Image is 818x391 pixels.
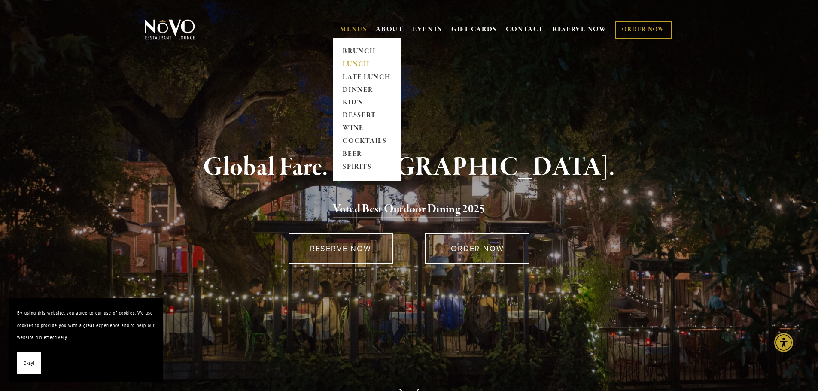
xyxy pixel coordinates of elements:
a: ABOUT [376,25,404,34]
a: CONTACT [506,21,544,38]
a: SPIRITS [340,161,394,174]
a: BRUNCH [340,45,394,58]
a: COCKTAILS [340,135,394,148]
a: GIFT CARDS [451,21,497,38]
a: BEER [340,148,394,161]
strong: Global Fare. [GEOGRAPHIC_DATA]. [203,151,615,184]
a: KID'S [340,97,394,109]
h2: 5 [159,200,660,218]
a: LUNCH [340,58,394,71]
button: Okay! [17,352,41,374]
a: LATE LUNCH [340,71,394,84]
a: RESERVE NOW [289,233,393,264]
span: Okay! [24,357,34,370]
a: ORDER NOW [615,21,671,39]
a: EVENTS [413,25,442,34]
a: RESERVE NOW [553,21,607,38]
a: WINE [340,122,394,135]
p: By using this website, you agree to our use of cookies. We use cookies to provide you with a grea... [17,307,155,344]
a: ORDER NOW [425,233,529,264]
a: DESSERT [340,109,394,122]
a: DINNER [340,84,394,97]
a: Voted Best Outdoor Dining 202 [333,202,479,218]
a: MENUS [340,25,367,34]
section: Cookie banner [9,298,163,382]
div: Accessibility Menu [774,333,793,352]
img: Novo Restaurant &amp; Lounge [143,19,197,40]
